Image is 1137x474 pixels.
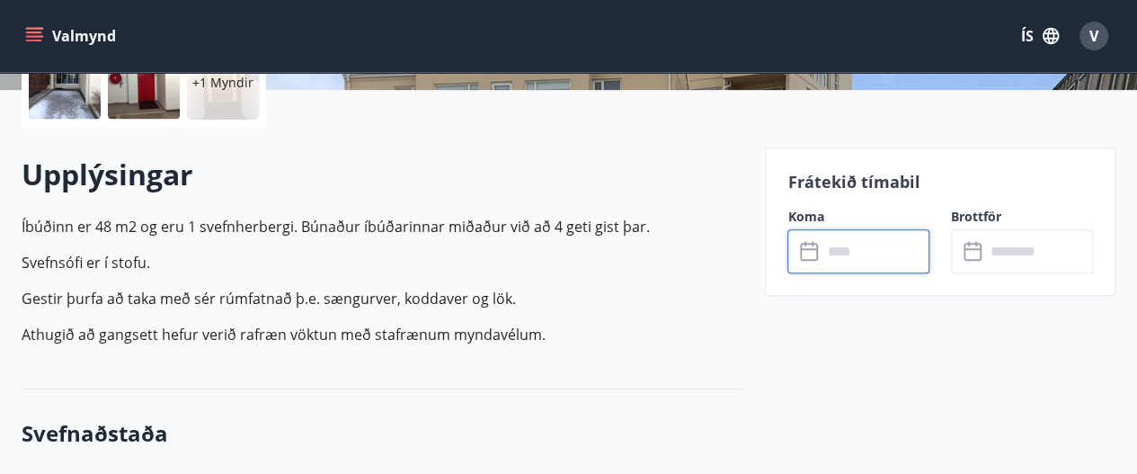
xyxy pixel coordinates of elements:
h2: Upplýsingar [22,155,743,194]
label: Koma [787,208,929,226]
button: V [1072,14,1115,58]
h3: Svefnaðstaða [22,418,743,449]
p: Gestir þurfa að taka með sér rúmfatnað þ.e. sængurver, koddaver og lök. [22,288,743,309]
p: Íbúðinn er 48 m2 og eru 1 svefnherbergi. Búnaður íbúðarinnar miðaður við að 4 geti gist þar. [22,216,743,237]
label: Brottför [951,208,1093,226]
button: menu [22,20,123,52]
p: Athugið að gangsett hefur verið rafræn vöktun með stafrænum myndavélum. [22,324,743,345]
button: ÍS [1011,20,1069,52]
p: Frátekið tímabil [787,170,1093,193]
p: Svefnsófi er í stofu. [22,252,743,273]
span: V [1089,26,1098,46]
p: +1 Myndir [192,74,253,92]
